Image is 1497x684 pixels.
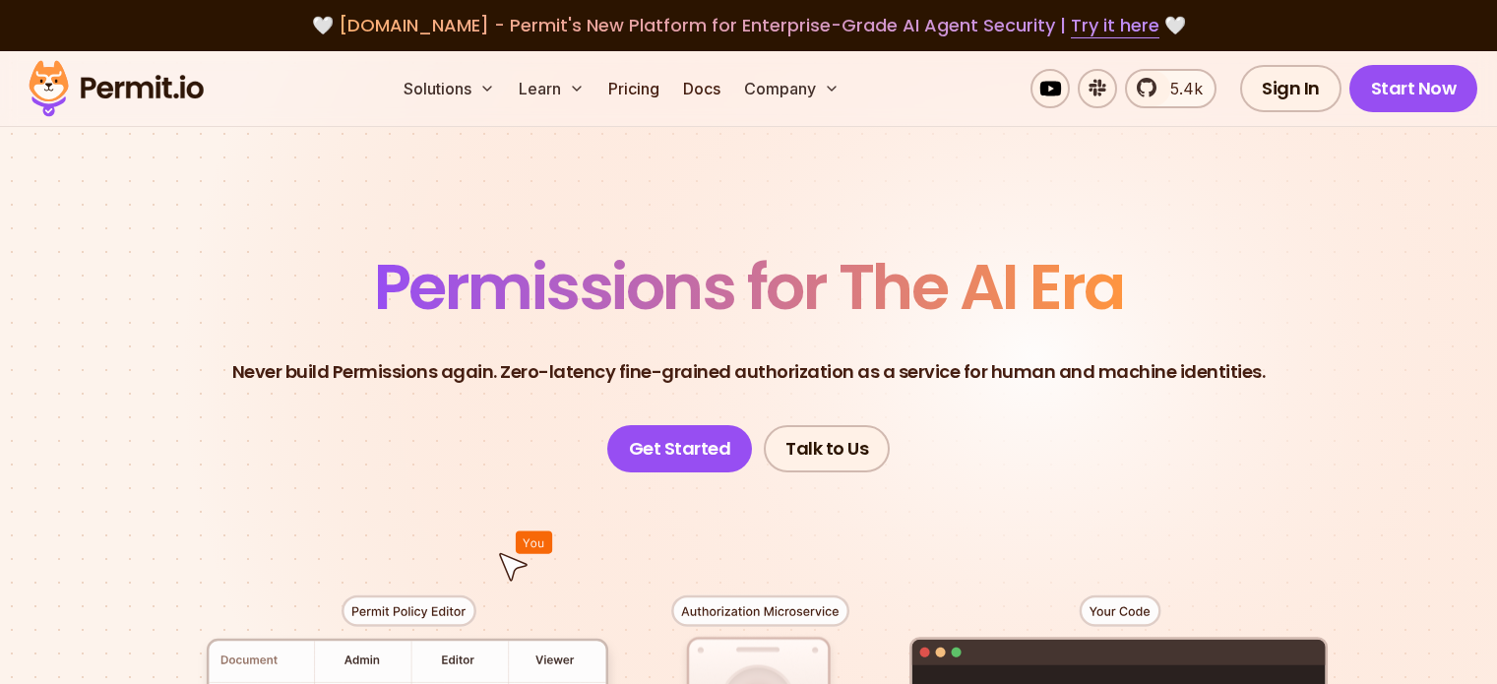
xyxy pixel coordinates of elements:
a: Try it here [1071,13,1159,38]
img: Permit logo [20,55,213,122]
a: Pricing [600,69,667,108]
span: Permissions for The AI Era [374,243,1124,331]
a: Get Started [607,425,753,472]
button: Solutions [396,69,503,108]
a: Docs [675,69,728,108]
a: Sign In [1240,65,1341,112]
a: 5.4k [1125,69,1216,108]
button: Company [736,69,847,108]
span: [DOMAIN_NAME] - Permit's New Platform for Enterprise-Grade AI Agent Security | [339,13,1159,37]
button: Learn [511,69,593,108]
p: Never build Permissions again. Zero-latency fine-grained authorization as a service for human and... [232,358,1266,386]
div: 🤍 🤍 [47,12,1450,39]
span: 5.4k [1158,77,1203,100]
a: Start Now [1349,65,1478,112]
a: Talk to Us [764,425,890,472]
